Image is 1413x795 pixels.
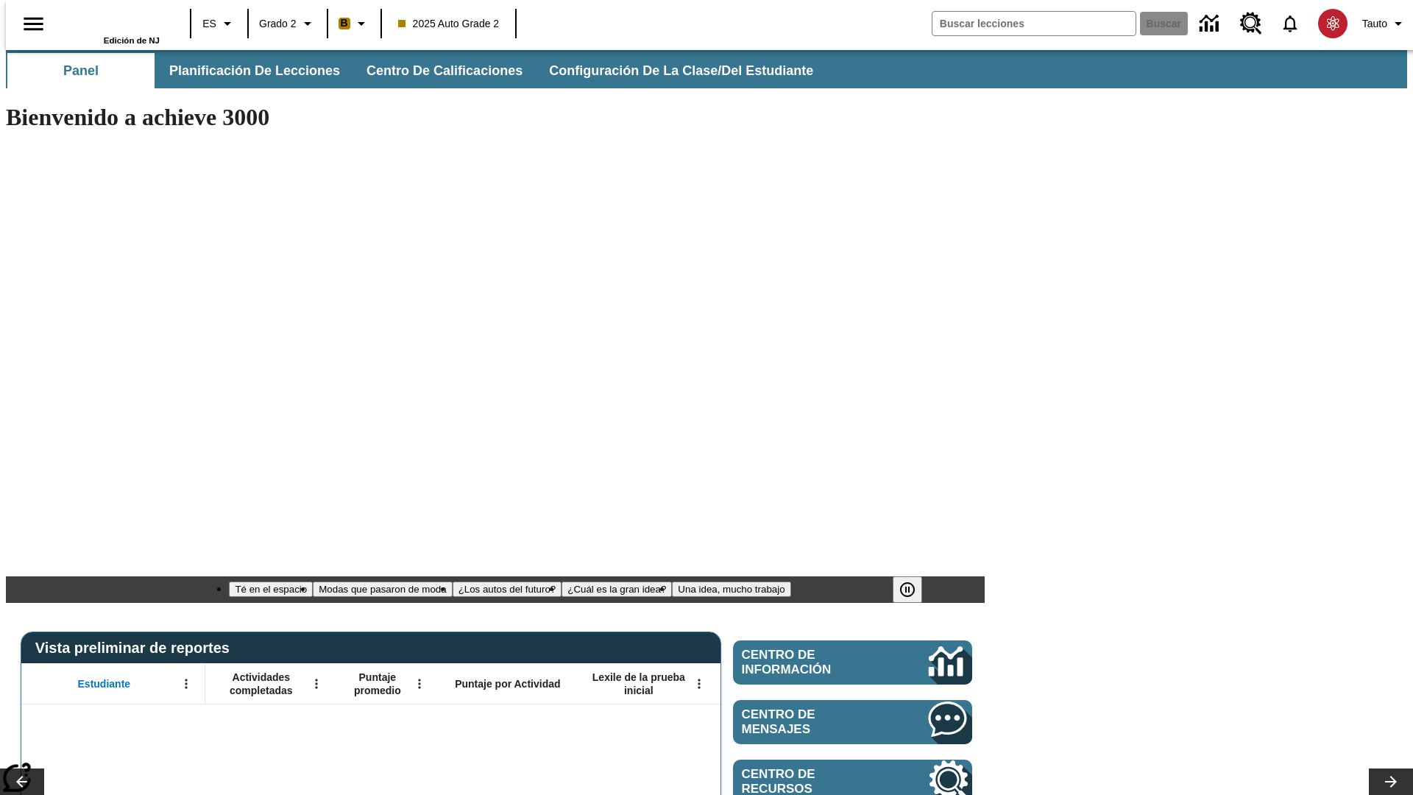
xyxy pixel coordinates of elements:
[104,36,160,45] span: Edición de NJ
[932,12,1136,35] input: Buscar campo
[733,700,972,744] a: Centro de mensajes
[157,53,352,88] button: Planificación de lecciones
[1191,4,1231,44] a: Centro de información
[63,63,99,79] span: Panel
[453,582,562,597] button: Diapositiva 3 ¿Los autos del futuro?
[35,640,237,657] span: Vista preliminar de reportes
[333,10,376,37] button: Boost El color de la clase es anaranjado claro. Cambiar el color de la clase.
[6,104,985,131] h1: Bienvenido a achieve 3000
[893,576,937,603] div: Pausar
[1231,4,1271,43] a: Centro de recursos, Se abrirá en una pestaña nueva.
[1271,4,1309,43] a: Notificaciones
[213,671,310,697] span: Actividades completadas
[672,582,790,597] button: Diapositiva 5 Una idea, mucho trabajo
[169,63,340,79] span: Planificación de lecciones
[1362,16,1387,32] span: Tauto
[455,677,560,690] span: Puntaje por Actividad
[742,707,885,737] span: Centro de mensajes
[342,671,413,697] span: Puntaje promedio
[64,5,160,45] div: Portada
[202,16,216,32] span: ES
[64,7,160,36] a: Portada
[688,673,710,695] button: Abrir menú
[1309,4,1356,43] button: Escoja un nuevo avatar
[398,16,500,32] span: 2025 Auto Grade 2
[196,10,243,37] button: Lenguaje: ES, Selecciona un idioma
[355,53,534,88] button: Centro de calificaciones
[253,10,322,37] button: Grado: Grado 2, Elige un grado
[408,673,431,695] button: Abrir menú
[6,50,1407,88] div: Subbarra de navegación
[259,16,297,32] span: Grado 2
[893,576,922,603] button: Pausar
[12,2,55,46] button: Abrir el menú lateral
[341,14,348,32] span: B
[1356,10,1413,37] button: Perfil/Configuración
[585,671,693,697] span: Lexile de la prueba inicial
[549,63,813,79] span: Configuración de la clase/del estudiante
[562,582,672,597] button: Diapositiva 4 ¿Cuál es la gran idea?
[305,673,327,695] button: Abrir menú
[1318,9,1348,38] img: avatar image
[229,582,313,597] button: Diapositiva 1 Té en el espacio
[733,640,972,685] a: Centro de información
[78,677,131,690] span: Estudiante
[175,673,197,695] button: Abrir menú
[742,648,879,677] span: Centro de información
[537,53,825,88] button: Configuración de la clase/del estudiante
[7,53,155,88] button: Panel
[6,53,826,88] div: Subbarra de navegación
[1369,768,1413,795] button: Carrusel de lecciones, seguir
[313,582,452,597] button: Diapositiva 2 Modas que pasaron de moda
[366,63,523,79] span: Centro de calificaciones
